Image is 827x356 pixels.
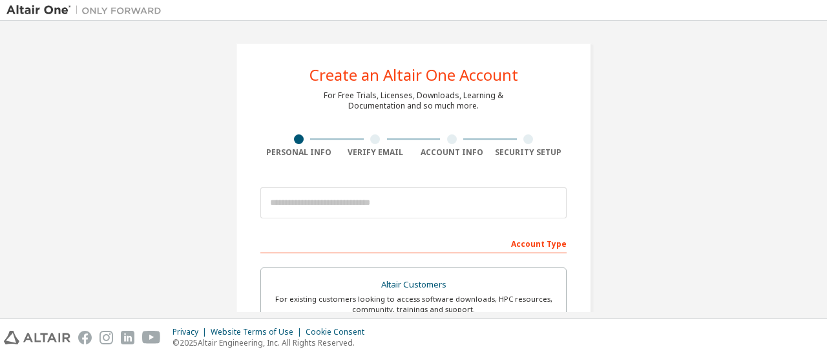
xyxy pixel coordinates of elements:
div: Account Info [413,147,490,158]
div: Verify Email [337,147,414,158]
div: Security Setup [490,147,567,158]
img: Altair One [6,4,168,17]
div: Altair Customers [269,276,558,294]
div: Account Type [260,233,567,253]
img: altair_logo.svg [4,331,70,344]
div: Privacy [173,327,211,337]
div: Personal Info [260,147,337,158]
div: For Free Trials, Licenses, Downloads, Learning & Documentation and so much more. [324,90,503,111]
p: © 2025 Altair Engineering, Inc. All Rights Reserved. [173,337,372,348]
img: linkedin.svg [121,331,134,344]
img: youtube.svg [142,331,161,344]
img: instagram.svg [99,331,113,344]
div: For existing customers looking to access software downloads, HPC resources, community, trainings ... [269,294,558,315]
div: Create an Altair One Account [309,67,518,83]
div: Cookie Consent [306,327,372,337]
div: Website Terms of Use [211,327,306,337]
img: facebook.svg [78,331,92,344]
